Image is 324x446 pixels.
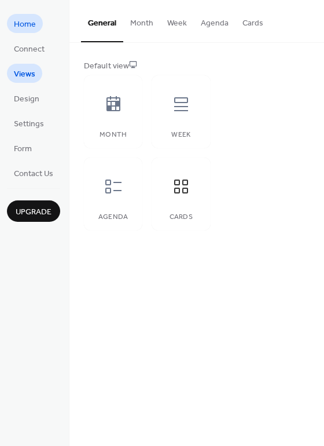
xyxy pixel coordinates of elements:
[163,213,198,221] div: Cards
[14,168,53,180] span: Contact Us
[7,138,39,158] a: Form
[7,163,60,182] a: Contact Us
[14,19,36,31] span: Home
[14,68,35,81] span: Views
[95,213,131,221] div: Agenda
[14,93,39,105] span: Design
[16,206,51,218] span: Upgrade
[7,14,43,33] a: Home
[7,64,42,83] a: Views
[14,43,45,56] span: Connect
[84,60,307,72] div: Default view
[7,89,46,108] a: Design
[7,200,60,222] button: Upgrade
[7,39,51,58] a: Connect
[7,114,51,133] a: Settings
[14,118,44,130] span: Settings
[14,143,32,155] span: Form
[163,131,198,139] div: Week
[95,131,131,139] div: Month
